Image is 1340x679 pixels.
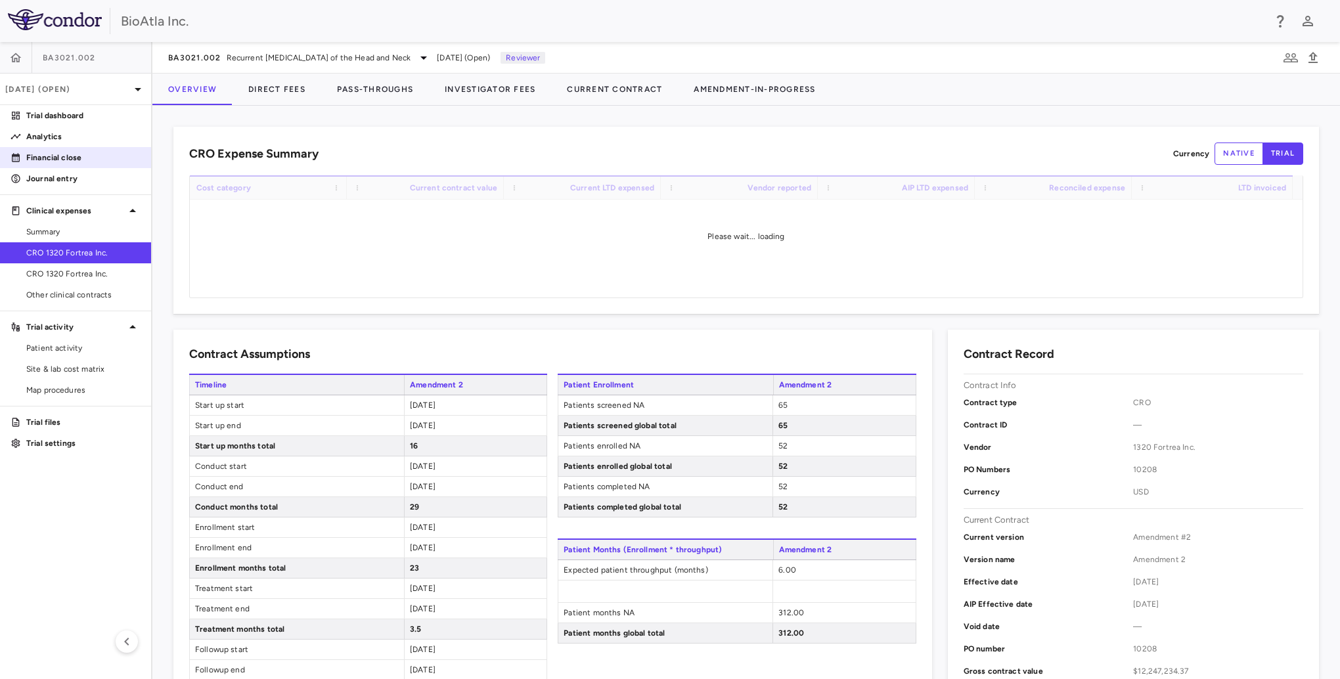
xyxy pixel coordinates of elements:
[227,52,411,64] span: Recurrent [MEDICAL_DATA] of the Head and Neck
[964,643,1134,655] p: PO number
[778,421,788,430] span: 65
[773,375,916,395] span: Amendment 2
[558,540,772,559] span: Patient Months (Enrollment * throughput)
[190,558,404,578] span: Enrollment months total
[964,531,1134,543] p: Current version
[707,232,784,241] span: Please wait... loading
[964,665,1134,677] p: Gross contract value
[558,477,772,496] span: Patients completed NA
[190,640,404,659] span: Followup start
[1133,397,1303,408] span: CRO
[410,563,419,573] span: 23
[410,624,421,634] span: 3.5
[1133,576,1303,588] span: [DATE]
[410,462,435,471] span: [DATE]
[233,74,321,105] button: Direct Fees
[410,502,419,512] span: 29
[1173,148,1209,160] p: Currency
[964,419,1134,431] p: Contract ID
[778,628,804,638] span: 312.00
[26,268,141,280] span: CRO 1320 Fortrea Inc.
[964,397,1134,408] p: Contract type
[1133,621,1303,632] span: —
[1133,464,1303,475] span: 10208
[558,416,772,435] span: Patients screened global total
[778,608,804,617] span: 312.00
[501,52,545,64] p: Reviewer
[190,395,404,415] span: Start up start
[26,321,125,333] p: Trial activity
[189,375,404,395] span: Timeline
[410,523,435,532] span: [DATE]
[558,497,772,517] span: Patients completed global total
[964,598,1134,610] p: AIP Effective date
[1133,486,1303,498] span: USD
[778,401,788,410] span: 65
[26,363,141,375] span: Site & lab cost matrix
[678,74,831,105] button: Amendment-In-Progress
[5,83,130,95] p: [DATE] (Open)
[429,74,551,105] button: Investigator Fees
[778,502,788,512] span: 52
[1133,643,1303,655] span: 10208
[190,436,404,456] span: Start up months total
[152,74,233,105] button: Overview
[558,560,772,580] span: Expected patient throughput (months)
[404,375,547,395] span: Amendment 2
[773,540,916,559] span: Amendment 2
[26,131,141,142] p: Analytics
[26,247,141,259] span: CRO 1320 Fortrea Inc.
[8,9,102,30] img: logo-full-SnFGN8VE.png
[26,152,141,164] p: Financial close
[43,53,96,63] span: BA3021.002
[558,395,772,415] span: Patients screened NA
[190,579,404,598] span: Treatment start
[778,441,788,450] span: 52
[168,53,221,63] span: BA3021.002
[964,576,1134,588] p: Effective date
[1133,419,1303,431] span: —
[964,464,1134,475] p: PO Numbers
[1133,598,1303,610] span: [DATE]
[189,345,310,363] h6: Contract Assumptions
[778,565,796,575] span: 6.00
[26,384,141,396] span: Map procedures
[558,603,772,623] span: Patient months NA
[778,482,788,491] span: 52
[437,52,490,64] span: [DATE] (Open)
[190,619,404,639] span: Treatment months total
[558,456,772,476] span: Patients enrolled global total
[26,173,141,185] p: Journal entry
[321,74,429,105] button: Pass-Throughs
[410,604,435,613] span: [DATE]
[189,145,319,163] h6: CRO Expense Summary
[26,437,141,449] p: Trial settings
[190,599,404,619] span: Treatment end
[410,441,418,450] span: 16
[964,554,1134,565] p: Version name
[1133,531,1303,543] span: Amendment #2
[121,11,1264,31] div: BioAtla Inc.
[26,416,141,428] p: Trial files
[964,380,1017,391] p: Contract Info
[190,477,404,496] span: Conduct end
[190,538,404,558] span: Enrollment end
[410,645,435,654] span: [DATE]
[1133,665,1303,677] span: $12,247,234.37
[1133,554,1303,565] span: Amendment 2
[558,375,772,395] span: Patient Enrollment
[190,497,404,517] span: Conduct months total
[964,441,1134,453] p: Vendor
[26,205,125,217] p: Clinical expenses
[964,514,1029,526] p: Current Contract
[964,486,1134,498] p: Currency
[551,74,678,105] button: Current Contract
[410,401,435,410] span: [DATE]
[190,517,404,537] span: Enrollment start
[410,665,435,674] span: [DATE]
[1262,142,1303,165] button: trial
[190,456,404,476] span: Conduct start
[410,584,435,593] span: [DATE]
[1133,441,1303,453] span: 1320 Fortrea Inc.
[1215,142,1263,165] button: native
